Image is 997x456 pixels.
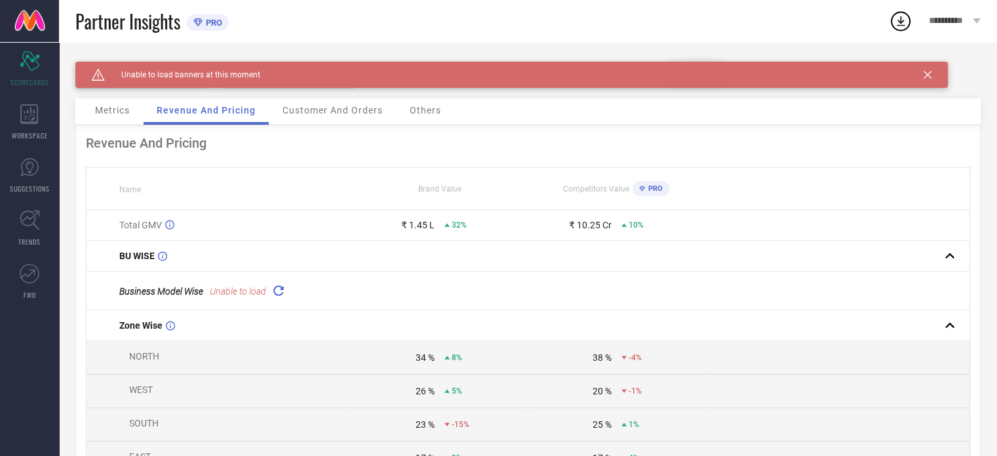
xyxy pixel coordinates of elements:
[157,105,256,115] span: Revenue And Pricing
[416,419,435,430] div: 23 %
[593,386,612,396] div: 20 %
[119,220,162,230] span: Total GMV
[75,8,180,35] span: Partner Insights
[452,420,469,429] span: -15%
[12,131,48,140] span: WORKSPACE
[269,281,288,300] div: Reload "Business Model Wise "
[129,384,153,395] span: WEST
[410,105,441,115] span: Others
[889,9,912,33] div: Open download list
[452,386,462,396] span: 5%
[18,237,41,247] span: TRENDS
[401,220,435,230] div: ₹ 1.45 L
[119,251,155,261] span: BU WISE
[416,352,435,363] div: 34 %
[10,77,49,87] span: SCORECARDS
[569,220,612,230] div: ₹ 10.25 Cr
[563,184,629,194] span: Competitors Value
[203,18,222,28] span: PRO
[10,184,50,194] span: SUGGESTIONS
[75,62,206,71] div: Brand
[129,351,159,362] span: NORTH
[593,419,612,430] div: 25 %
[24,290,36,300] span: FWD
[119,185,141,194] span: Name
[629,420,639,429] span: 1%
[283,105,383,115] span: Customer And Orders
[129,418,159,428] span: SOUTH
[105,70,260,79] span: Unable to load banners at this moment
[95,105,130,115] span: Metrics
[418,184,461,194] span: Brand Value
[629,353,642,362] span: -4%
[593,352,612,363] div: 38 %
[452,220,467,230] span: 32%
[645,184,663,193] span: PRO
[452,353,462,362] span: 8%
[86,135,970,151] div: Revenue And Pricing
[210,286,266,297] span: Unable to load
[416,386,435,396] div: 26 %
[119,320,163,331] span: Zone Wise
[629,220,644,230] span: 10%
[629,386,642,396] span: -1%
[119,286,203,297] span: Business Model Wise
